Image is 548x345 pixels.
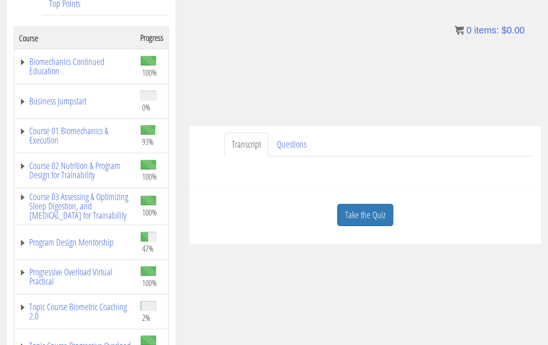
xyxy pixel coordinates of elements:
bdi: 0.00 [502,25,525,35]
span: 100% [142,278,157,288]
span: 100% [142,207,157,217]
span: 0 [466,25,471,35]
a: Topic Course Biometric Coaching 2.0 [19,302,131,321]
th: Progress [136,27,169,49]
span: 0% [142,102,150,112]
span: 93% [142,137,154,147]
a: Business Jumpstart [19,97,131,106]
span: 47% [142,243,154,254]
span: 100% [142,67,157,78]
span: $ [502,25,507,35]
a: Program Design Mentorship [19,238,131,247]
a: Questions [269,133,314,156]
th: Course [14,27,136,49]
a: Biomechanics Continued Education [19,57,131,76]
span: items: [474,25,499,35]
img: icon11.png [455,26,464,35]
a: Take the Quiz [337,204,393,227]
a: Course 01 Biomechanics & Execution [19,126,131,145]
a: Transcript [224,133,268,156]
a: Progressive Overload Virtual Practical [19,267,131,286]
a: Course 03 Assessing & Optimizing Sleep Digestion, and [MEDICAL_DATA] for Trainability [19,192,131,220]
a: 0 items: $0.00 [455,25,525,35]
a: Course 02 Nutrition & Program Design for Trainability [19,161,131,180]
span: 100% [142,171,157,182]
span: 2% [142,312,150,323]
